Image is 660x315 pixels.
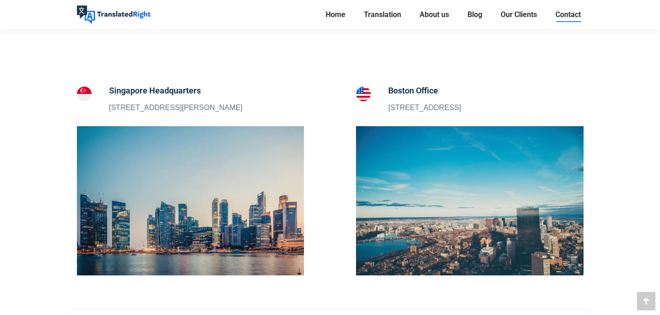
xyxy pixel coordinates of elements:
[77,87,92,101] img: Singapore Headquarters
[417,8,452,21] a: About us
[388,102,461,114] p: [STREET_ADDRESS]
[467,10,482,19] span: Blog
[361,8,404,21] a: Translation
[364,10,401,19] span: Translation
[465,8,485,21] a: Blog
[356,126,584,275] img: Contact our Boston translation branch office
[420,10,449,19] span: About us
[109,102,243,114] p: [STREET_ADDRESS][PERSON_NAME]
[356,87,371,101] img: Boston Office
[498,8,540,21] a: Our Clients
[109,84,243,97] h5: Singapore Headquarters
[388,84,461,97] h5: Boston Office
[555,10,581,19] span: Contact
[326,10,345,19] span: Home
[77,6,151,24] img: Translated Right
[77,126,304,275] img: Contact our Singapore Translation Headquarters Office
[553,8,584,21] a: Contact
[501,10,537,19] span: Our Clients
[323,8,348,21] a: Home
